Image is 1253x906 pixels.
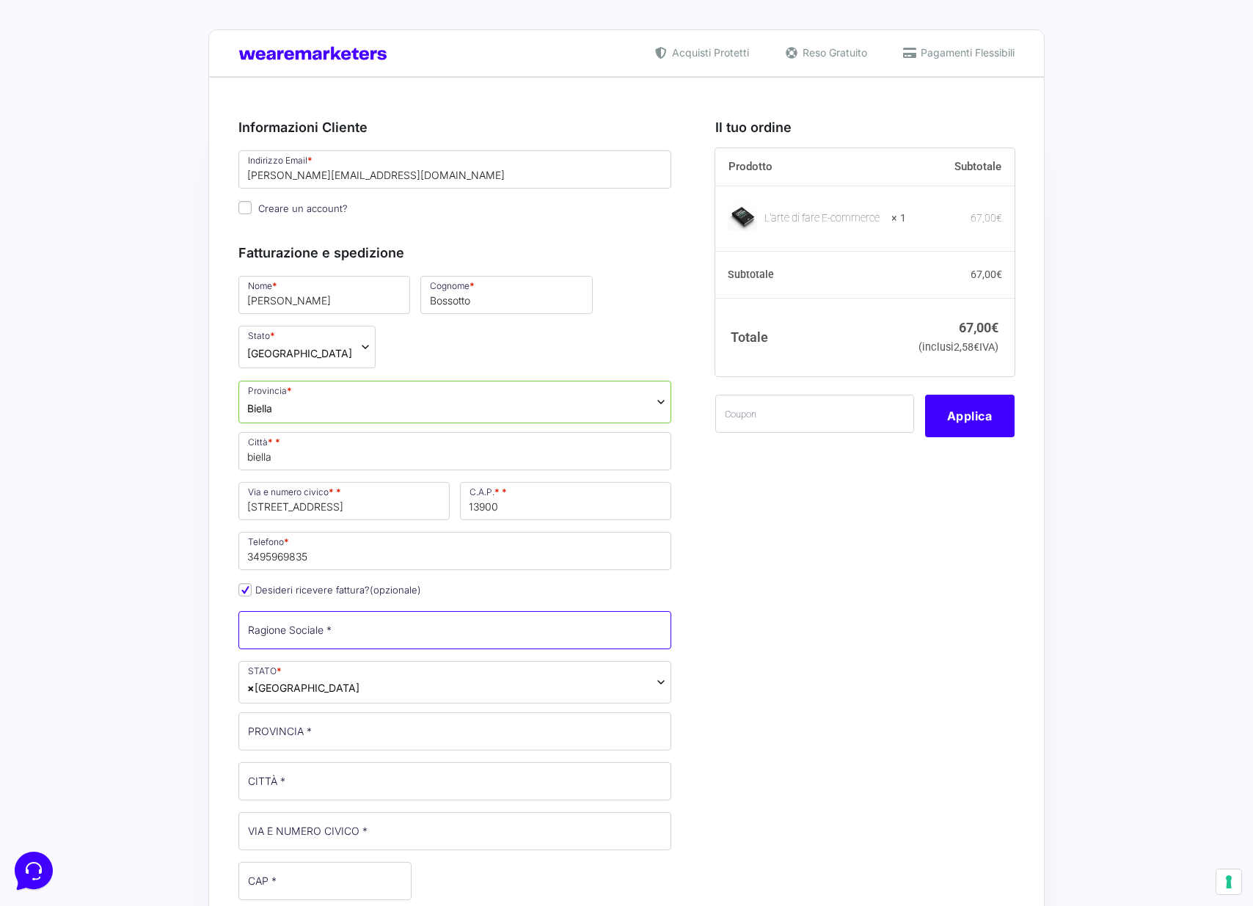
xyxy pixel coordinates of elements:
[44,492,69,505] p: Home
[971,268,1002,280] bdi: 67,00
[971,212,1002,224] bdi: 67,00
[23,182,114,194] span: Trova una risposta
[23,59,125,70] span: Le tue conversazioni
[917,45,1015,60] span: Pagamenti Flessibili
[238,532,671,570] input: Telefono *
[258,202,348,214] span: Creare un account?
[715,252,906,299] th: Subtotale
[238,712,671,750] input: PROVINCIA *
[460,482,671,520] input: C.A.P. *
[33,213,240,228] input: Cerca un articolo...
[191,471,282,505] button: Aiuto
[959,320,998,335] bdi: 67,00
[238,276,410,314] input: Nome *
[23,82,53,112] img: dark
[102,471,192,505] button: Messaggi
[728,202,757,231] img: L'arte di fare E-commerce
[238,482,450,520] input: Via e numero civico *
[715,148,906,186] th: Prodotto
[238,611,671,649] input: Ragione Sociale *
[973,341,979,354] span: €
[12,849,56,893] iframe: Customerly Messenger Launcher
[715,298,906,376] th: Totale
[47,82,76,112] img: dark
[238,762,671,800] input: CITTÀ *
[918,341,998,354] small: (inclusi IVA)
[23,123,270,153] button: Inizia una conversazione
[420,276,592,314] input: Cognome *
[238,583,252,596] input: Desideri ricevere fattura?(opzionale)
[238,812,671,850] input: VIA E NUMERO CIVICO *
[925,395,1015,437] button: Applica
[668,45,749,60] span: Acquisti Protetti
[247,401,272,416] span: Biella
[764,211,882,226] div: L'arte di fare E-commerce
[247,680,359,695] span: Italia
[991,320,998,335] span: €
[715,117,1015,137] h3: Il tuo ordine
[247,346,352,361] span: Italia
[891,211,906,226] strong: × 1
[247,680,255,695] span: ×
[799,45,867,60] span: Reso Gratuito
[238,326,376,368] span: Stato
[238,432,671,470] input: Città *
[70,82,100,112] img: dark
[238,150,671,189] input: Indirizzo Email *
[127,492,167,505] p: Messaggi
[156,182,270,194] a: Apri Centro Assistenza
[238,117,671,137] h3: Informazioni Cliente
[954,341,979,354] span: 2,58
[906,148,1015,186] th: Subtotale
[238,201,252,214] input: Creare un account?
[95,132,216,144] span: Inizia una conversazione
[996,212,1002,224] span: €
[238,381,671,423] span: Provincia
[12,471,102,505] button: Home
[1216,869,1241,894] button: Le tue preferenze relative al consenso per le tecnologie di tracciamento
[238,862,412,900] input: CAP *
[715,395,914,433] input: Coupon
[996,268,1002,280] span: €
[370,584,421,596] span: (opzionale)
[238,243,671,263] h3: Fatturazione e spedizione
[226,492,247,505] p: Aiuto
[238,661,671,704] span: Italia
[12,12,246,35] h2: Ciao da Marketers 👋
[238,584,421,596] label: Desideri ricevere fattura?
